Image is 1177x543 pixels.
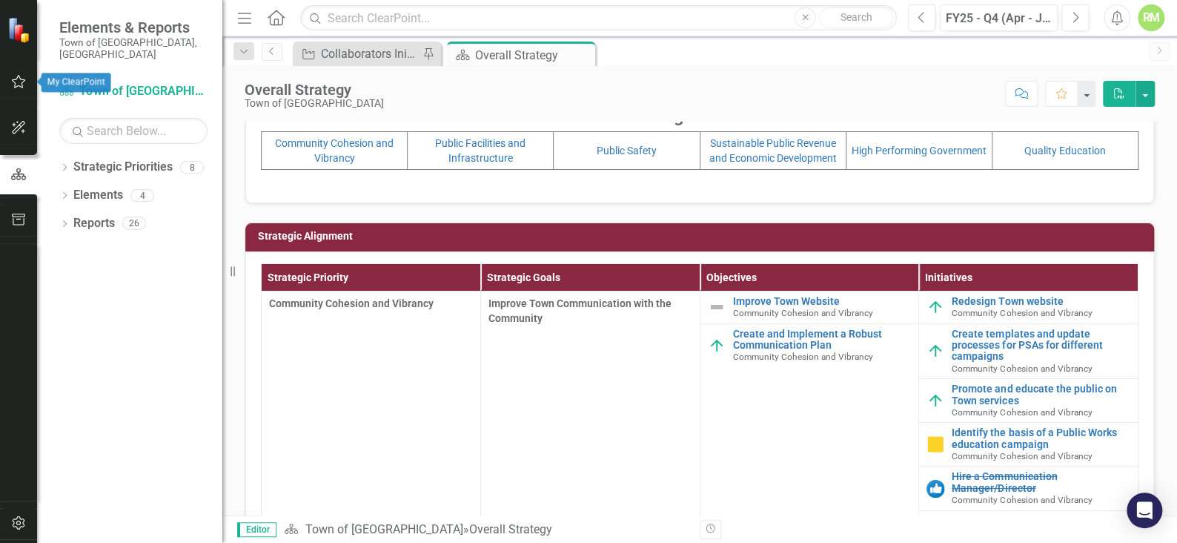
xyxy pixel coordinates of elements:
[952,427,1130,450] a: Identify the basis of a Public Works education campaign
[1024,145,1106,157] a: Quality Education
[841,11,872,23] span: Search
[296,45,419,63] a: Collaborators Initiatives Across Priorities - Custom to User
[180,161,204,174] div: 8
[1138,4,1164,31] button: RM
[1127,493,1162,528] div: Open Intercom Messenger
[708,298,726,316] img: Not Defined
[952,329,1130,363] a: Create templates and update processes for PSAs for different campaigns
[919,323,1138,379] td: Double-Click to Edit Right Click for Context Menu
[245,82,384,98] div: Overall Strategy
[73,187,123,204] a: Elements
[852,145,987,157] a: High Performing Government
[952,407,1092,418] span: Community Cohesion and Vibrancy
[708,337,726,355] img: On Target
[919,467,1138,510] td: Double-Click to Edit Right Click for Context Menu
[130,189,154,202] div: 4
[733,296,912,307] a: Improve Town Website
[952,451,1092,461] span: Community Cohesion and Vibrancy
[919,423,1138,467] td: Double-Click to Edit Right Click for Context Menu
[73,215,115,232] a: Reports
[733,329,912,352] a: Create and Implement a Robust Communication Plan
[7,17,33,43] img: ClearPoint Strategy
[59,36,208,61] small: Town of [GEOGRAPHIC_DATA], [GEOGRAPHIC_DATA]
[919,291,1138,323] td: Double-Click to Edit Right Click for Context Menu
[926,480,944,498] img: Completed in a Previous Quarter
[952,471,1130,494] a: Hire a Communication Manager/Director
[475,46,591,65] div: Overall Strategy
[284,521,689,539] div: »
[926,298,944,316] img: On Target
[122,217,146,230] div: 26
[733,308,873,318] span: Community Cohesion and Vibrancy
[275,137,394,164] a: Community Cohesion and Vibrancy
[59,19,208,36] span: Elements & Reports
[940,4,1058,31] button: FY25 - Q4 (Apr - Jun)
[819,7,893,28] button: Search
[300,5,897,31] input: Search ClearPoint...
[59,83,208,100] a: Town of [GEOGRAPHIC_DATA]
[597,145,657,157] a: Public Safety
[952,363,1092,374] span: Community Cohesion and Vibrancy
[952,308,1092,318] span: Community Cohesion and Vibrancy
[237,522,276,537] span: Editor
[945,10,1052,27] div: FY25 - Q4 (Apr - Jun)
[733,352,873,362] span: Community Cohesion and Vibrancy
[321,45,419,63] div: Collaborators Initiatives Across Priorities - Custom to User
[269,297,434,309] span: Community Cohesion and Vibrancy
[952,516,1130,539] a: Educate the Community that Bonding can be Beneficial for Community
[73,159,173,176] a: Strategic Priorities
[488,296,692,326] span: Improve Town Communication with the Community
[926,435,944,453] img: On Hold
[952,495,1092,505] span: Community Cohesion and Vibrancy
[258,231,1147,242] h3: Strategic Alignment
[952,384,1130,407] a: Promote and educate the public on Town services
[42,73,111,92] div: My ClearPoint
[435,137,525,164] a: Public Facilities and Infrastructure
[700,291,919,323] td: Double-Click to Edit Right Click for Context Menu
[468,522,551,536] div: Overall Strategy
[926,342,944,360] img: On Target
[245,98,384,109] div: Town of [GEOGRAPHIC_DATA]
[305,522,462,536] a: Town of [GEOGRAPHIC_DATA]
[919,379,1138,423] td: Double-Click to Edit Right Click for Context Menu
[926,392,944,409] img: On Target
[952,296,1130,307] a: Redesign Town website
[709,137,837,164] a: Sustainable Public Revenue and Economic Development
[59,118,208,144] input: Search Below...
